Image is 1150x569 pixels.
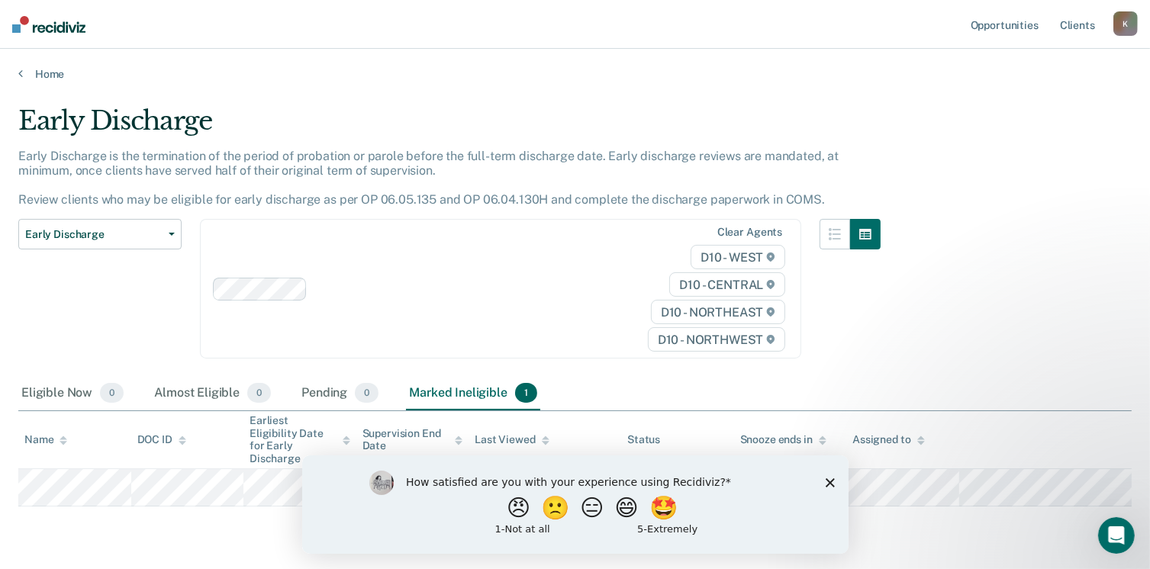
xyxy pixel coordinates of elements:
[1113,11,1138,36] button: K
[151,377,274,410] div: Almost Eligible0
[24,433,67,446] div: Name
[1098,517,1135,554] iframe: Intercom live chat
[25,228,163,241] span: Early Discharge
[627,433,660,446] div: Status
[100,383,124,403] span: 0
[515,383,537,403] span: 1
[740,433,826,446] div: Snooze ends in
[18,149,839,207] p: Early Discharge is the termination of the period of probation or parole before the full-term disc...
[302,455,849,554] iframe: Survey by Kim from Recidiviz
[717,226,782,239] div: Clear agents
[298,377,382,410] div: Pending0
[852,433,924,446] div: Assigned to
[669,272,785,297] span: D10 - CENTRAL
[362,427,463,453] div: Supervision End Date
[691,245,785,269] span: D10 - WEST
[18,105,881,149] div: Early Discharge
[406,377,540,410] div: Marked Ineligible1
[18,67,1132,81] a: Home
[18,377,127,410] div: Eligible Now0
[137,433,186,446] div: DOC ID
[355,383,379,403] span: 0
[250,414,350,465] div: Earliest Eligibility Date for Early Discharge
[475,433,549,446] div: Last Viewed
[648,327,785,352] span: D10 - NORTHWEST
[18,219,182,249] button: Early Discharge
[651,300,785,324] span: D10 - NORTHEAST
[247,383,271,403] span: 0
[12,16,85,33] img: Recidiviz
